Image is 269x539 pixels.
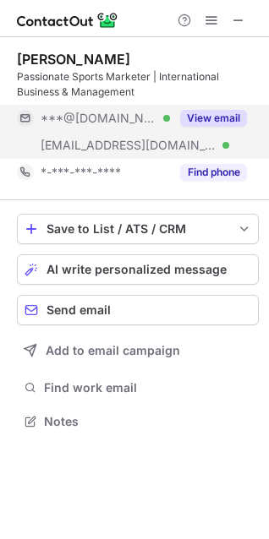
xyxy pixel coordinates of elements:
[17,10,118,30] img: ContactOut v5.3.10
[17,335,259,366] button: Add to email campaign
[41,138,217,153] span: [EMAIL_ADDRESS][DOMAIN_NAME]
[41,111,157,126] span: ***@[DOMAIN_NAME]
[47,222,229,236] div: Save to List / ATS / CRM
[180,110,247,127] button: Reveal Button
[47,303,111,317] span: Send email
[44,380,252,395] span: Find work email
[17,69,259,100] div: Passionate Sports Marketer | International Business & Management
[17,51,130,68] div: [PERSON_NAME]
[46,344,180,357] span: Add to email campaign
[47,263,227,276] span: AI write personalized message
[44,414,252,429] span: Notes
[17,214,259,244] button: save-profile-one-click
[17,376,259,400] button: Find work email
[17,254,259,285] button: AI write personalized message
[17,410,259,433] button: Notes
[180,164,247,181] button: Reveal Button
[17,295,259,325] button: Send email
